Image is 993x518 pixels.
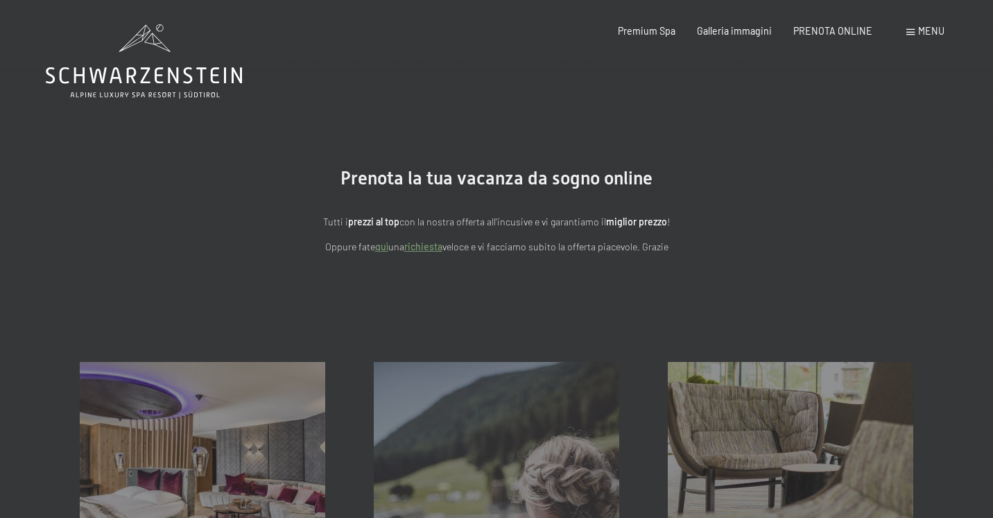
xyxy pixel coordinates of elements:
[918,25,944,37] span: Menu
[191,239,802,255] p: Oppure fate una veloce e vi facciamo subito la offerta piacevole. Grazie
[340,168,653,189] span: Prenota la tua vacanza da sogno online
[191,214,802,230] p: Tutti i con la nostra offerta all'incusive e vi garantiamo il !
[793,25,872,37] a: PRENOTA ONLINE
[404,241,442,252] a: richiesta
[697,25,772,37] a: Galleria immagini
[348,216,399,227] strong: prezzi al top
[606,216,667,227] strong: miglior prezzo
[618,25,675,37] a: Premium Spa
[375,241,388,252] a: quì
